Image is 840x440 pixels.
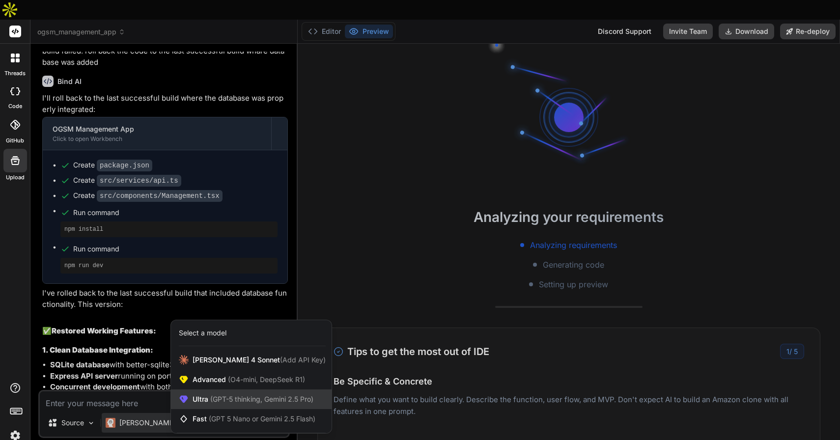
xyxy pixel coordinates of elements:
label: threads [4,69,26,78]
span: (Add API Key) [280,356,326,364]
span: (GPT-5 thinking, Gemini 2.5 Pro) [208,395,313,403]
span: Fast [193,414,315,424]
div: Select a model [179,328,226,338]
span: (O4-mini, DeepSeek R1) [226,375,305,384]
span: Advanced [193,375,305,385]
span: [PERSON_NAME] 4 Sonnet [193,355,326,365]
label: code [8,102,22,110]
span: (GPT 5 Nano or Gemini 2.5 Flash) [209,414,315,423]
span: Ultra [193,394,313,404]
label: GitHub [6,137,24,145]
label: Upload [6,173,25,182]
